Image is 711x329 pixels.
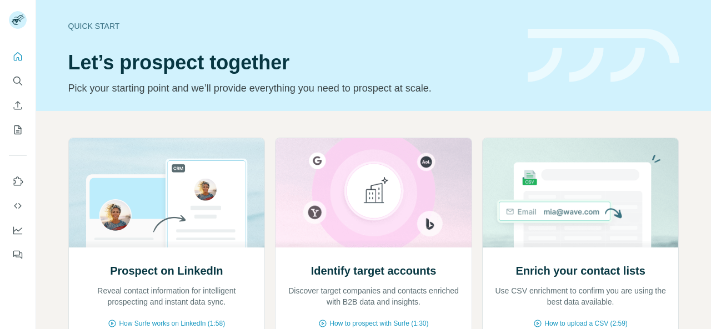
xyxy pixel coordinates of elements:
h1: Let’s prospect together [68,52,514,74]
img: Prospect on LinkedIn [68,138,266,247]
button: Use Surfe API [9,196,27,216]
button: Enrich CSV [9,95,27,115]
h2: Enrich your contact lists [515,263,645,279]
p: Discover target companies and contacts enriched with B2B data and insights. [287,285,460,307]
span: How Surfe works on LinkedIn (1:58) [119,318,225,328]
img: Identify target accounts [275,138,472,247]
button: Dashboard [9,220,27,240]
span: How to prospect with Surfe (1:30) [329,318,428,328]
button: Feedback [9,245,27,265]
button: Use Surfe on LinkedIn [9,171,27,191]
div: Quick start [68,21,514,32]
p: Pick your starting point and we’ll provide everything you need to prospect at scale. [68,80,514,96]
h2: Identify target accounts [311,263,437,279]
img: Enrich your contact lists [482,138,679,247]
p: Use CSV enrichment to confirm you are using the best data available. [494,285,668,307]
img: banner [528,29,679,83]
h2: Prospect on LinkedIn [110,263,223,279]
button: Quick start [9,47,27,67]
span: How to upload a CSV (2:59) [544,318,627,328]
button: My lists [9,120,27,140]
button: Search [9,71,27,91]
p: Reveal contact information for intelligent prospecting and instant data sync. [80,285,254,307]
